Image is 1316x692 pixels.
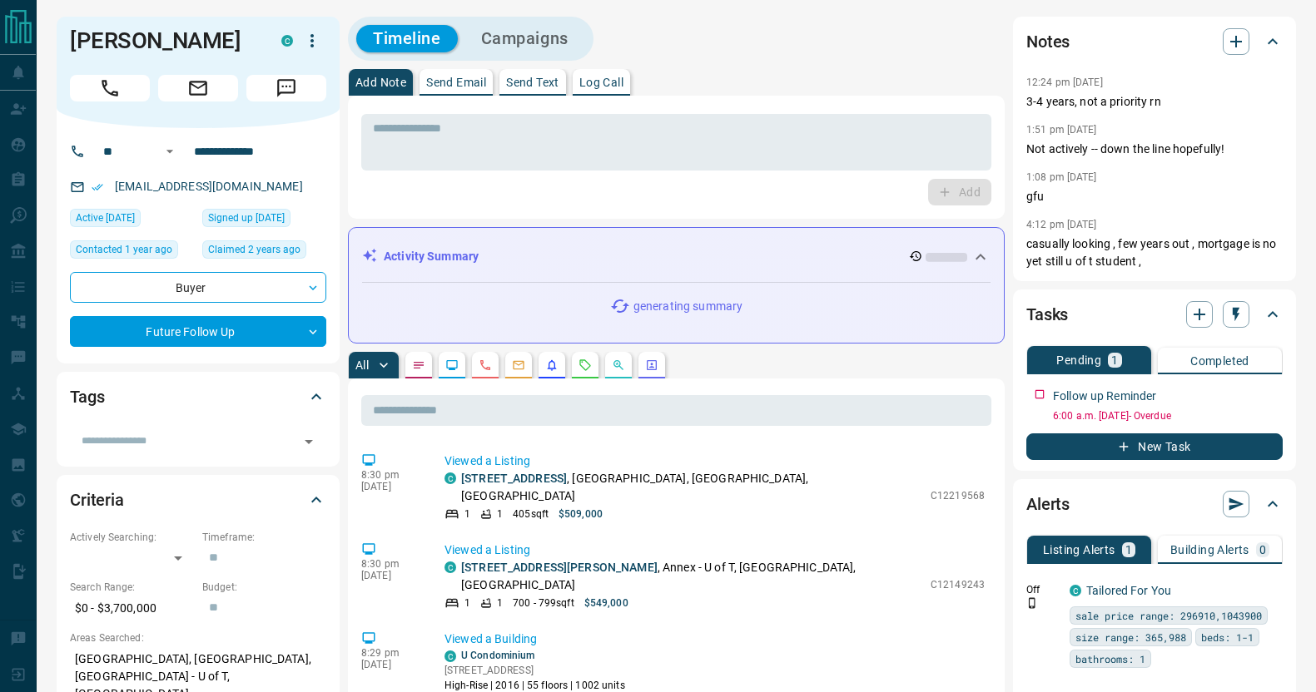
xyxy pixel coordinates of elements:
[1026,582,1060,597] p: Off
[633,298,742,315] p: generating summary
[1026,124,1097,136] p: 1:51 pm [DATE]
[355,359,369,371] p: All
[444,541,985,559] p: Viewed a Listing
[444,472,456,484] div: condos.ca
[70,595,194,622] p: $0 - $3,700,000
[645,358,658,372] svg: Agent Actions
[426,77,486,88] p: Send Email
[1111,354,1118,366] p: 1
[1026,484,1283,524] div: Alerts
[412,358,425,372] svg: Notes
[444,630,985,648] p: Viewed a Building
[513,507,549,521] p: 405 sqft
[70,75,150,101] span: Call
[444,561,456,573] div: condos.ca
[612,358,625,372] svg: Opportunities
[1259,544,1266,556] p: 0
[281,35,293,47] div: condos.ca
[361,647,420,659] p: 8:29 pm
[297,430,320,453] button: Open
[1125,544,1132,556] p: 1
[158,75,238,101] span: Email
[461,470,922,505] p: , [GEOGRAPHIC_DATA], [GEOGRAPHIC_DATA], [GEOGRAPHIC_DATA]
[444,650,456,662] div: condos.ca
[70,240,194,264] div: Thu Aug 24 2023
[202,580,326,595] p: Budget:
[355,77,406,88] p: Add Note
[497,507,503,521] p: 1
[461,650,534,661] a: U Condominium
[70,272,326,303] div: Buyer
[1026,433,1283,460] button: New Task
[76,241,172,258] span: Contacted 1 year ago
[1170,544,1249,556] p: Building Alerts
[506,77,559,88] p: Send Text
[70,209,194,232] div: Thu Jun 19 2025
[1026,188,1283,205] p: gfu
[70,630,326,645] p: Areas Searched:
[361,558,420,570] p: 8:30 pm
[584,596,628,610] p: $549,000
[115,180,303,193] a: [EMAIL_ADDRESS][DOMAIN_NAME]
[70,383,104,410] h2: Tags
[545,358,559,372] svg: Listing Alerts
[513,596,574,610] p: 700 - 799 sqft
[202,209,326,232] div: Sat Apr 29 2023
[70,580,194,595] p: Search Range:
[1201,629,1254,645] span: beds: 1-1
[202,240,326,264] div: Sat Apr 29 2023
[1026,171,1097,183] p: 1:08 pm [DATE]
[1043,544,1115,556] p: Listing Alerts
[70,530,194,545] p: Actively Searching:
[464,25,585,52] button: Campaigns
[579,77,623,88] p: Log Call
[444,663,625,678] p: [STREET_ADDRESS]
[444,452,985,470] p: Viewed a Listing
[1026,294,1283,334] div: Tasks
[931,488,985,503] p: C12219568
[497,596,503,610] p: 1
[461,472,567,485] a: [STREET_ADDRESS]
[361,481,420,492] p: [DATE]
[445,358,459,372] svg: Lead Browsing Activity
[1026,219,1097,230] p: 4:12 pm [DATE]
[461,559,922,594] p: , Annex - U of T, [GEOGRAPHIC_DATA], [GEOGRAPHIC_DATA]
[1190,355,1249,367] p: Completed
[1026,301,1068,328] h2: Tasks
[931,577,985,592] p: C12149243
[208,210,285,226] span: Signed up [DATE]
[1026,22,1283,62] div: Notes
[70,377,326,417] div: Tags
[1026,235,1283,270] p: casually looking , few years out , mortgage is no yet still u of t student ,
[1053,388,1156,405] p: Follow up Reminder
[1075,650,1145,667] span: bathrooms: 1
[1026,141,1283,158] p: Not actively -- down the line hopefully!
[579,358,592,372] svg: Requests
[1026,597,1038,609] svg: Push Notification Only
[384,248,479,265] p: Activity Summary
[70,487,124,513] h2: Criteria
[479,358,492,372] svg: Calls
[1053,408,1283,423] p: 6:00 a.m. [DATE] - Overdue
[559,507,603,521] p: $509,000
[1086,584,1171,597] a: Tailored For You
[361,570,420,581] p: [DATE]
[464,507,470,521] p: 1
[512,358,525,372] svg: Emails
[1075,629,1186,645] span: size range: 365,988
[1070,585,1081,596] div: condos.ca
[464,596,470,610] p: 1
[1056,354,1101,366] p: Pending
[361,469,420,481] p: 8:30 pm
[461,561,658,574] a: [STREET_ADDRESS][PERSON_NAME]
[362,241,991,272] div: Activity Summary
[160,141,180,161] button: Open
[70,316,326,347] div: Future Follow Up
[1026,77,1103,88] p: 12:24 pm [DATE]
[1075,607,1262,624] span: sale price range: 296910,1043900
[356,25,458,52] button: Timeline
[202,530,326,545] p: Timeframe:
[1026,28,1070,55] h2: Notes
[92,181,103,193] svg: Email Verified
[246,75,326,101] span: Message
